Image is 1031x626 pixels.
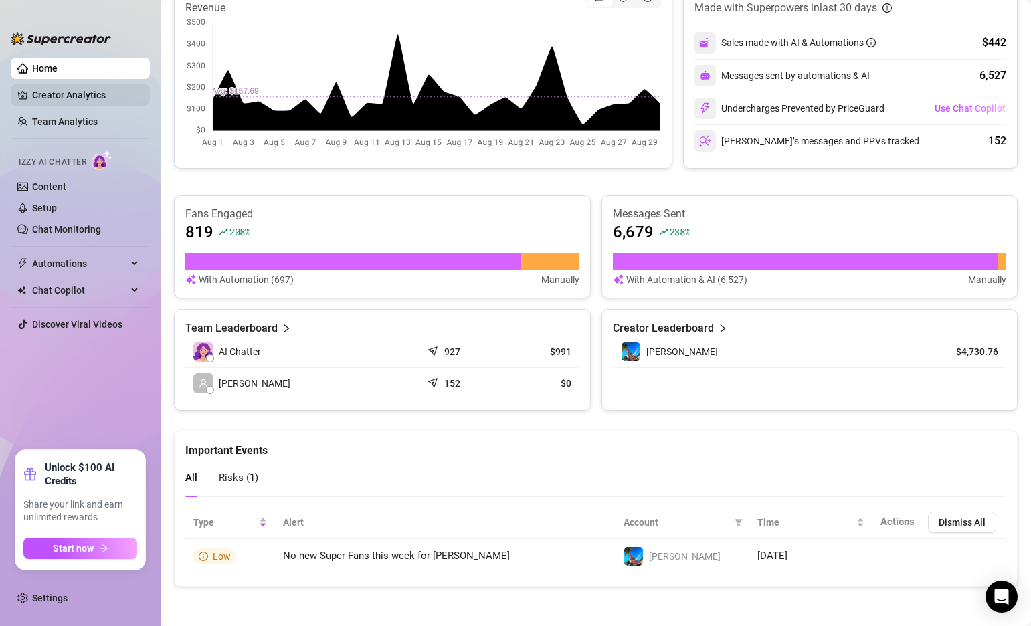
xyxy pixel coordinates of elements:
a: Home [32,63,58,74]
span: filter [732,512,745,532]
article: $991 [508,345,571,358]
span: [PERSON_NAME] [219,376,290,391]
span: thunderbolt [17,258,28,269]
article: Fans Engaged [185,207,579,221]
span: All [185,472,197,484]
span: info-circle [199,552,208,561]
img: Ryan [622,342,640,361]
article: $0 [508,377,571,390]
span: Share your link and earn unlimited rewards [23,498,137,524]
div: Messages sent by automations & AI [694,65,870,86]
div: 6,527 [979,68,1006,84]
span: rise [659,227,668,237]
a: Team Analytics [32,116,98,127]
button: Start nowarrow-right [23,538,137,559]
span: Automations [32,253,127,274]
span: Use Chat Copilot [935,103,1006,114]
span: Time [757,515,854,530]
span: [PERSON_NAME] [649,551,721,562]
span: right [282,320,291,336]
img: svg%3e [699,37,711,49]
article: Creator Leaderboard [613,320,714,336]
span: Account [624,515,729,530]
button: Dismiss All [928,512,996,533]
span: gift [23,467,37,481]
article: 819 [185,221,213,243]
span: filter [735,518,743,526]
span: Izzy AI Chatter [19,156,86,169]
span: info-circle [882,3,892,13]
div: Sales made with AI & Automations [721,35,876,50]
div: [PERSON_NAME]’s messages and PPVs tracked [694,130,919,152]
span: rise [219,227,228,237]
div: Important Events [185,431,1006,459]
span: send [428,375,441,388]
button: Use Chat Copilot [934,98,1006,119]
span: 208 % [229,225,250,238]
img: Chat Copilot [17,286,26,295]
article: Team Leaderboard [185,320,278,336]
span: Risks ( 1 ) [219,472,258,484]
article: With Automation & AI (6,527) [626,272,747,287]
a: Settings [32,593,68,603]
img: svg%3e [699,102,711,114]
th: Alert [275,506,615,539]
img: svg%3e [700,70,711,81]
span: Actions [880,516,915,528]
a: Setup [32,203,57,213]
img: logo-BBDzfeDw.svg [11,32,111,45]
a: Content [32,181,66,192]
span: info-circle [866,38,876,47]
div: 152 [988,133,1006,149]
article: $4,730.76 [937,345,998,358]
div: Undercharges Prevented by PriceGuard [694,98,884,119]
img: svg%3e [185,272,196,287]
img: svg%3e [613,272,624,287]
span: Low [213,551,231,562]
span: Chat Copilot [32,280,127,301]
article: Manually [968,272,1006,287]
div: Open Intercom Messenger [986,581,1018,613]
a: Discover Viral Videos [32,319,122,330]
article: With Automation (697) [199,272,294,287]
span: Dismiss All [939,517,986,528]
th: Time [749,506,872,539]
span: No new Super Fans this week for [PERSON_NAME] [283,550,510,562]
span: 238 % [670,225,690,238]
strong: Unlock $100 AI Credits [45,461,137,488]
span: user [199,379,208,388]
article: 6,679 [613,221,654,243]
span: right [718,320,727,336]
span: [DATE] [757,550,787,562]
a: Creator Analytics [32,84,139,106]
span: Start now [53,543,94,554]
article: Manually [541,272,579,287]
article: Messages Sent [613,207,1007,221]
span: Type [193,515,256,530]
img: izzy-ai-chatter-avatar-DDCN_rTZ.svg [193,342,213,362]
article: 927 [444,345,460,358]
span: AI Chatter [219,344,261,359]
span: [PERSON_NAME] [646,346,718,357]
img: Ryan [624,547,643,566]
a: Chat Monitoring [32,224,101,235]
article: 152 [444,377,460,390]
img: svg%3e [699,135,711,147]
div: $442 [982,35,1006,51]
span: send [428,343,441,356]
th: Type [185,506,275,539]
span: arrow-right [99,544,108,553]
img: AI Chatter [92,150,112,170]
